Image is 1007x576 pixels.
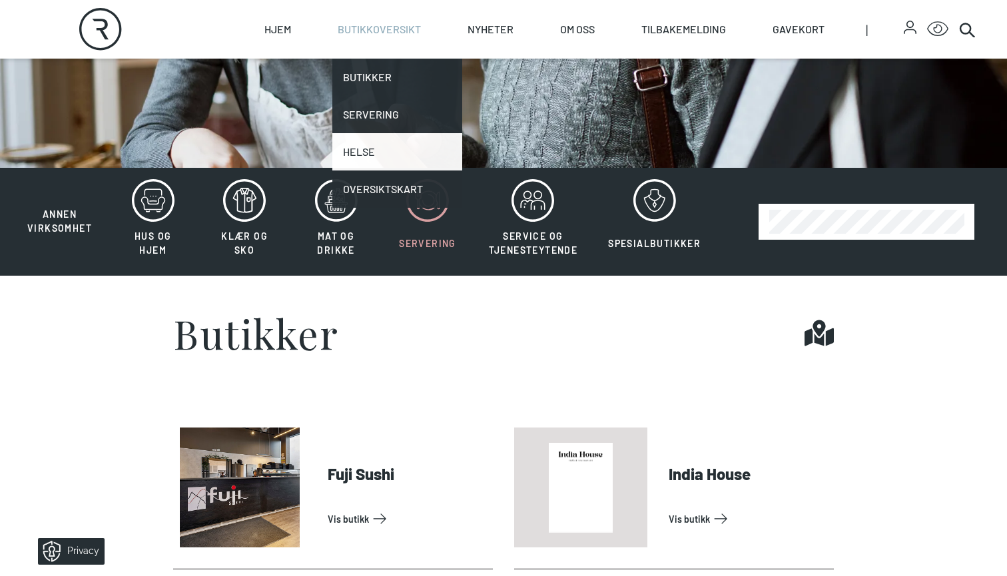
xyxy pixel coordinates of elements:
a: Vis Butikk: India House [669,508,829,529]
a: Servering [332,96,462,133]
span: Mat og drikke [317,230,354,256]
button: Hus og hjem [109,178,197,265]
a: Butikker [332,59,462,96]
span: Klær og sko [221,230,268,256]
button: Open Accessibility Menu [927,19,948,40]
a: Vis Butikk: Fuji Sushi [328,508,488,529]
a: Helse [332,133,462,170]
span: Service og tjenesteytende [489,230,578,256]
button: Annen virksomhet [13,178,106,236]
span: Servering [399,238,456,249]
button: Spesialbutikker [594,178,715,265]
button: Service og tjenesteytende [475,178,592,265]
h1: Butikker [173,313,338,353]
a: Oversiktskart [332,170,462,208]
button: Servering [383,178,472,265]
iframe: Manage Preferences [13,533,122,569]
button: Mat og drikke [292,178,380,265]
span: Hus og hjem [135,230,171,256]
span: Spesialbutikker [608,238,701,249]
span: Annen virksomhet [27,208,92,234]
button: Klær og sko [200,178,288,265]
